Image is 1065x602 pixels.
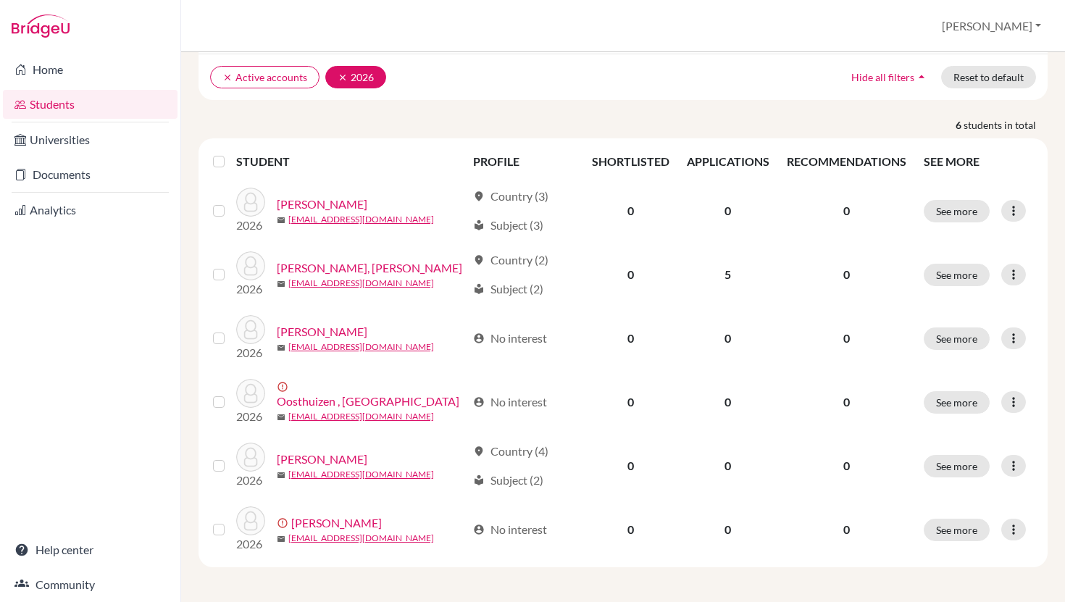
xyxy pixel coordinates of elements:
span: location_on [473,191,485,202]
div: No interest [473,521,547,538]
a: Students [3,90,177,119]
p: 0 [787,330,906,347]
p: 2026 [236,472,265,489]
button: Reset to default [941,66,1036,88]
button: See more [924,264,990,286]
td: 0 [678,434,778,498]
td: 0 [583,306,678,370]
i: clear [338,72,348,83]
span: mail [277,471,285,480]
p: 0 [787,393,906,411]
a: [PERSON_NAME] [277,196,367,213]
span: local_library [473,283,485,295]
div: Country (2) [473,251,548,269]
div: Country (3) [473,188,548,205]
td: 0 [583,370,678,434]
span: students in total [964,117,1048,133]
p: 2026 [236,217,265,234]
th: PROFILE [464,144,583,179]
strong: 6 [956,117,964,133]
th: SHORTLISTED [583,144,678,179]
p: 2026 [236,408,265,425]
i: arrow_drop_up [914,70,929,84]
i: clear [222,72,233,83]
p: 0 [787,521,906,538]
td: 0 [678,179,778,243]
th: SEE MORE [915,144,1042,179]
p: 0 [787,202,906,220]
td: 0 [583,243,678,306]
div: No interest [473,393,547,411]
span: mail [277,413,285,422]
span: local_library [473,475,485,486]
a: [EMAIL_ADDRESS][DOMAIN_NAME] [288,213,434,226]
a: [EMAIL_ADDRESS][DOMAIN_NAME] [288,468,434,481]
td: 0 [678,370,778,434]
a: [PERSON_NAME] [277,451,367,468]
button: clear2026 [325,66,386,88]
a: [PERSON_NAME], [PERSON_NAME] [277,259,462,277]
a: Oosthuizen , [GEOGRAPHIC_DATA] [277,393,459,410]
span: account_circle [473,524,485,535]
th: STUDENT [236,144,464,179]
button: See more [924,391,990,414]
img: Azimi, Mohammadullah Sallim [236,188,265,217]
a: Community [3,570,177,599]
span: mail [277,535,285,543]
span: location_on [473,446,485,457]
a: [PERSON_NAME] [277,323,367,340]
a: [EMAIL_ADDRESS][DOMAIN_NAME] [288,532,434,545]
button: clearActive accounts [210,66,319,88]
img: Westman, Olga [236,506,265,535]
span: mail [277,280,285,288]
div: Subject (3) [473,217,543,234]
div: No interest [473,330,547,347]
span: mail [277,343,285,352]
a: Help center [3,535,177,564]
div: Country (4) [473,443,548,460]
a: [PERSON_NAME] [291,514,382,532]
a: Universities [3,125,177,154]
span: location_on [473,254,485,266]
a: Analytics [3,196,177,225]
td: 5 [678,243,778,306]
img: Schmitz, Ralph Sahir [236,443,265,472]
p: 0 [787,266,906,283]
a: [EMAIL_ADDRESS][DOMAIN_NAME] [288,410,434,423]
p: 0 [787,457,906,475]
th: APPLICATIONS [678,144,778,179]
span: account_circle [473,396,485,408]
button: See more [924,327,990,350]
a: [EMAIL_ADDRESS][DOMAIN_NAME] [288,277,434,290]
button: See more [924,519,990,541]
div: Subject (2) [473,280,543,298]
a: Documents [3,160,177,189]
span: account_circle [473,333,485,344]
img: Garron Lorini, Sarah [236,251,265,280]
button: Hide all filtersarrow_drop_up [839,66,941,88]
a: [EMAIL_ADDRESS][DOMAIN_NAME] [288,340,434,354]
img: Oosthuizen , Izak [236,379,265,408]
span: local_library [473,220,485,231]
div: Subject (2) [473,472,543,489]
td: 0 [583,434,678,498]
button: [PERSON_NAME] [935,12,1048,40]
span: Hide all filters [851,71,914,83]
button: See more [924,200,990,222]
img: Kathuri, Abdiel [236,315,265,344]
p: 2026 [236,344,265,361]
p: 2026 [236,535,265,553]
td: 0 [583,179,678,243]
td: 0 [583,498,678,561]
span: error_outline [277,517,291,529]
button: See more [924,455,990,477]
img: Bridge-U [12,14,70,38]
p: 2026 [236,280,265,298]
a: Home [3,55,177,84]
span: mail [277,216,285,225]
td: 0 [678,306,778,370]
th: RECOMMENDATIONS [778,144,915,179]
span: error_outline [277,381,291,393]
td: 0 [678,498,778,561]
